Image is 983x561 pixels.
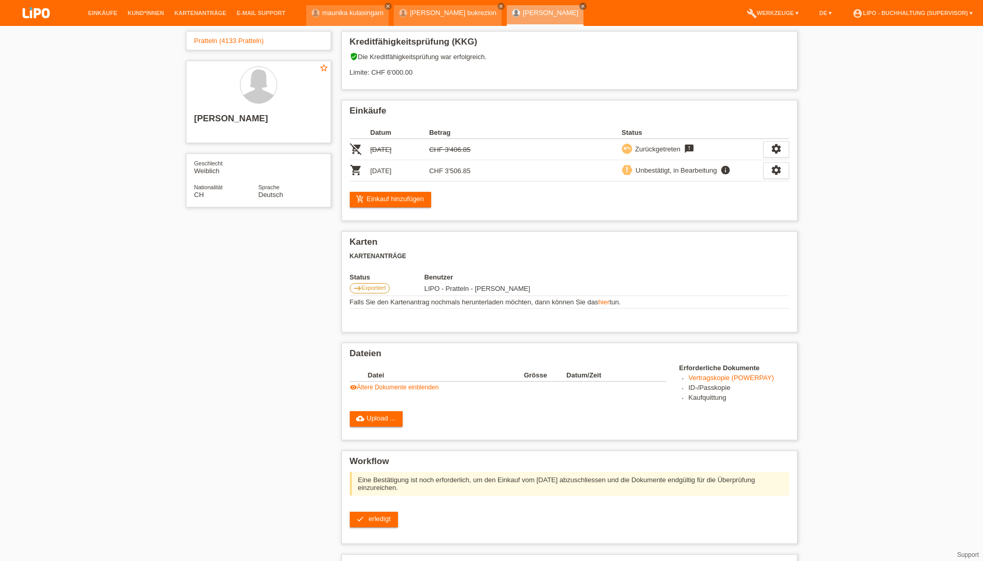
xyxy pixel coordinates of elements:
a: maunika kulasingam [322,9,384,17]
a: cloud_uploadUpload ... [350,411,403,427]
span: Geschlecht [194,160,223,166]
a: LIPO pay [10,21,62,29]
a: star_border [319,63,329,74]
i: close [580,4,586,9]
th: Grösse [524,369,566,382]
i: build [747,8,757,19]
a: Kund*innen [122,10,169,16]
i: account_circle [852,8,863,19]
i: star_border [319,63,329,73]
span: 12.07.2025 [424,285,530,292]
h2: Einkäufe [350,106,789,121]
i: POSP00028225 [350,164,362,176]
span: erledigt [368,515,391,523]
a: DE ▾ [814,10,837,16]
i: undo [623,145,631,152]
th: Benutzer [424,273,600,281]
i: close [386,4,391,9]
span: Schweiz [194,191,204,199]
a: buildWerkzeuge ▾ [742,10,804,16]
li: Kaufquittung [689,394,789,403]
th: Status [622,127,763,139]
a: visibilityÄltere Dokumente einblenden [350,384,439,391]
i: settings [771,164,782,176]
i: verified_user [350,52,358,61]
a: Einkäufe [83,10,122,16]
i: priority_high [623,166,631,173]
h2: Workflow [350,456,789,472]
a: Vertragskopie (POWERPAY) [689,374,774,382]
h2: Dateien [350,348,789,364]
h4: Erforderliche Dokumente [679,364,789,372]
span: Exportiert [362,285,386,291]
td: [DATE] [371,139,430,160]
td: [DATE] [371,160,430,181]
th: Datum [371,127,430,139]
a: [PERSON_NAME] bukrezion [410,9,496,17]
i: info [719,165,732,175]
a: add_shopping_cartEinkauf hinzufügen [350,192,432,207]
td: Falls Sie den Kartenantrag nochmals herunterladen möchten, dann können Sie das tun. [350,296,789,308]
div: Eine Bestätigung ist noch erforderlich, um den Einkauf vom [DATE] abzuschliessen und die Dokument... [350,472,789,496]
i: check [356,515,364,523]
h3: Kartenanträge [350,253,789,260]
a: Support [957,551,979,558]
i: feedback [683,144,695,154]
i: POSP00024794 [350,143,362,155]
h2: Karten [350,237,789,253]
div: Weiblich [194,159,259,175]
th: Status [350,273,424,281]
th: Datum/Zeit [566,369,651,382]
div: Die Kreditfähigkeitsprüfung war erfolgreich. Limite: CHF 6'000.00 [350,52,789,84]
div: Unbestätigt, in Bearbeitung [633,165,717,176]
a: account_circleLIPO - Buchhaltung (Supervisor) ▾ [847,10,978,16]
a: check erledigt [350,512,398,527]
a: [PERSON_NAME] [523,9,578,17]
div: Zurückgetreten [632,144,680,155]
span: Deutsch [259,191,283,199]
a: hier [598,298,609,306]
th: Betrag [429,127,488,139]
li: ID-/Passkopie [689,384,789,394]
i: settings [771,143,782,155]
th: Datei [368,369,524,382]
i: cloud_upload [356,414,364,423]
a: close [384,3,392,10]
i: close [498,4,504,9]
a: close [497,3,505,10]
a: close [579,3,587,10]
i: add_shopping_cart [356,195,364,203]
i: visibility [350,384,357,391]
a: Pratteln (4133 Pratteln) [194,37,264,45]
span: Nationalität [194,184,223,190]
h2: Kreditfähigkeitsprüfung (KKG) [350,37,789,52]
i: east [353,284,362,292]
h2: [PERSON_NAME] [194,114,323,129]
a: E-Mail Support [232,10,291,16]
td: CHF 3'406.85 [429,139,488,160]
span: Sprache [259,184,280,190]
a: Kartenanträge [169,10,232,16]
td: CHF 3'506.85 [429,160,488,181]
